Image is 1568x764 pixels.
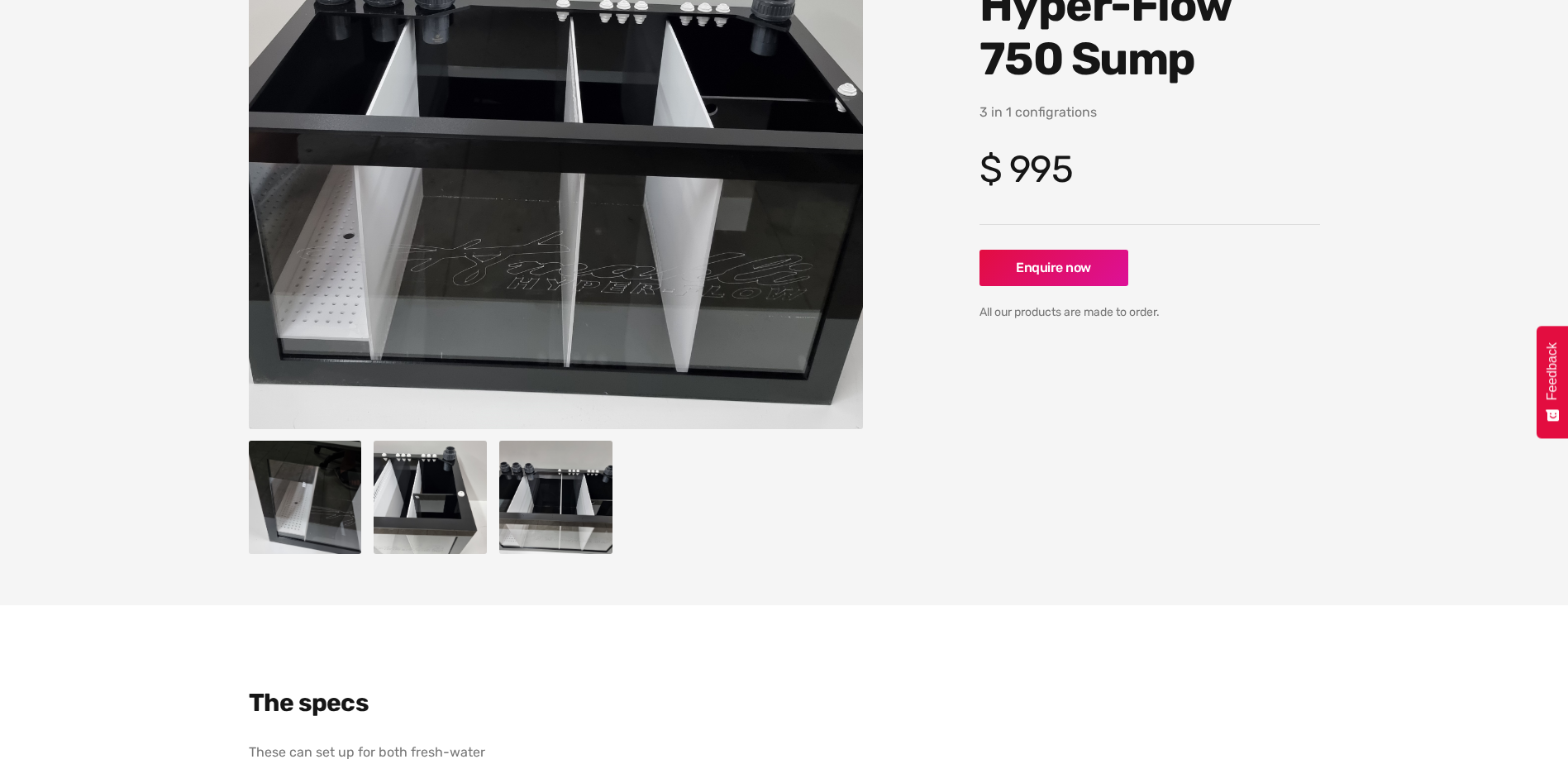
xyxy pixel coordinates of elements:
[499,441,612,554] a: open lightbox
[979,250,1128,286] a: Enquire now
[979,303,1320,322] div: All our products are made to order.
[979,103,1320,122] p: 3 in 1 configrations
[979,147,1320,191] h4: $ 995
[374,441,487,554] a: open lightbox
[249,688,498,718] h3: The specs
[1545,342,1560,400] span: Feedback
[1537,326,1568,438] button: Feedback - Show survey
[249,441,362,554] a: open lightbox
